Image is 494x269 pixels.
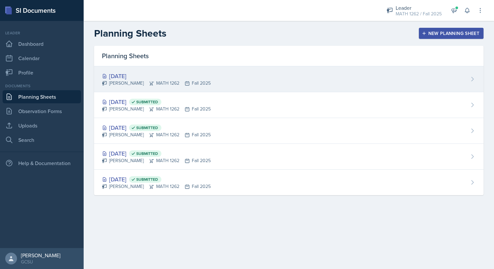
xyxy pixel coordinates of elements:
a: Dashboard [3,37,81,50]
a: Profile [3,66,81,79]
div: Leader [396,4,442,12]
span: Submitted [136,177,158,182]
div: [PERSON_NAME] MATH 1262 Fall 2025 [102,106,211,112]
div: [DATE] [102,123,211,132]
a: [DATE] Submitted [PERSON_NAME]MATH 1262Fall 2025 [94,170,484,195]
a: [DATE] [PERSON_NAME]MATH 1262Fall 2025 [94,66,484,92]
a: Uploads [3,119,81,132]
div: [DATE] [102,72,211,80]
a: Calendar [3,52,81,65]
div: Documents [3,83,81,89]
div: [PERSON_NAME] MATH 1262 Fall 2025 [102,131,211,138]
div: MATH 1262 / Fall 2025 [396,10,442,17]
div: Planning Sheets [94,46,484,66]
div: Help & Documentation [3,157,81,170]
a: Search [3,133,81,146]
button: New Planning Sheet [419,28,484,39]
span: Submitted [136,151,158,156]
div: [DATE] [102,149,211,158]
div: [DATE] [102,97,211,106]
div: [DATE] [102,175,211,184]
div: Leader [3,30,81,36]
a: [DATE] Submitted [PERSON_NAME]MATH 1262Fall 2025 [94,144,484,170]
span: Submitted [136,125,158,130]
h2: Planning Sheets [94,27,166,39]
a: [DATE] Submitted [PERSON_NAME]MATH 1262Fall 2025 [94,118,484,144]
div: [PERSON_NAME] MATH 1262 Fall 2025 [102,80,211,87]
div: [PERSON_NAME] [21,252,60,259]
a: Observation Forms [3,105,81,118]
div: [PERSON_NAME] MATH 1262 Fall 2025 [102,157,211,164]
div: New Planning Sheet [423,31,479,36]
a: [DATE] Submitted [PERSON_NAME]MATH 1262Fall 2025 [94,92,484,118]
span: Submitted [136,99,158,105]
a: Planning Sheets [3,90,81,103]
div: GCSU [21,259,60,265]
div: [PERSON_NAME] MATH 1262 Fall 2025 [102,183,211,190]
